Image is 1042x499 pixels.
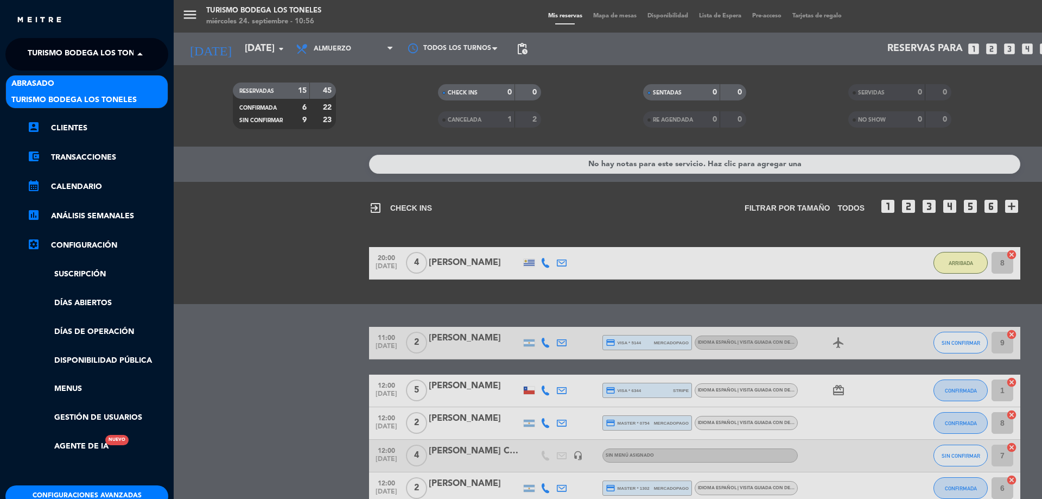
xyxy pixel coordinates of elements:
[11,78,54,90] span: Abrasado
[27,121,40,134] i: account_box
[28,43,153,66] span: Turismo Bodega Los Toneles
[27,180,168,193] a: calendar_monthCalendario
[27,209,40,222] i: assessment
[105,435,129,445] div: Nuevo
[11,94,137,106] span: Turismo Bodega Los Toneles
[27,210,168,223] a: assessmentANÁLISIS SEMANALES
[27,383,168,395] a: Menus
[27,355,168,367] a: Disponibilidad pública
[27,440,109,453] a: Agente de IANuevo
[27,412,168,424] a: Gestión de usuarios
[27,151,168,164] a: account_balance_walletTransacciones
[27,268,168,281] a: Suscripción
[27,239,168,252] a: Configuración
[27,238,40,251] i: settings_applications
[27,326,168,338] a: Días de Operación
[27,122,168,135] a: account_boxClientes
[27,179,40,192] i: calendar_month
[16,16,62,24] img: MEITRE
[27,297,168,309] a: Días abiertos
[27,150,40,163] i: account_balance_wallet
